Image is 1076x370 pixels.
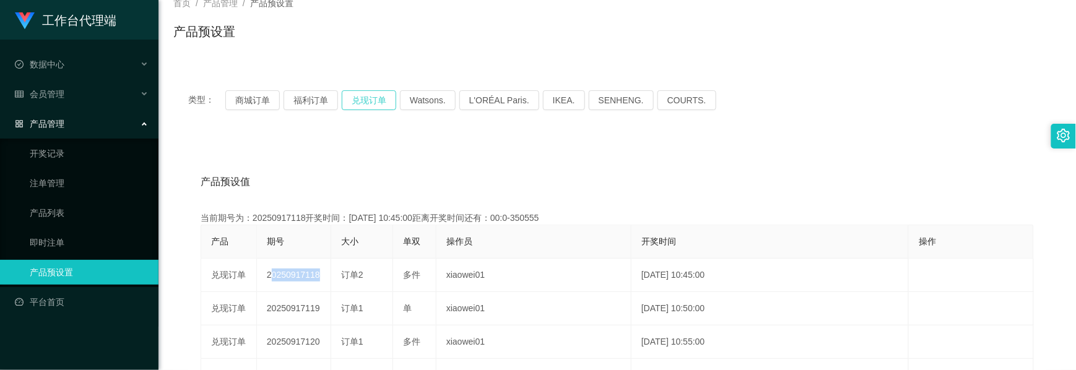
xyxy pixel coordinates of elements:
[267,236,284,246] span: 期号
[403,236,420,246] span: 单双
[589,90,654,110] button: SENHENG.
[15,89,64,99] span: 会员管理
[403,303,412,313] span: 单
[15,119,24,128] i: 图标: appstore-o
[15,290,149,314] a: 图标: dashboard平台首页
[173,22,235,41] h1: 产品预设置
[257,325,331,359] td: 20250917120
[30,230,149,255] a: 即时注单
[342,90,396,110] button: 兑现订单
[341,337,363,346] span: 订单1
[436,292,631,325] td: xiaowei01
[30,200,149,225] a: 产品列表
[446,236,472,246] span: 操作员
[30,260,149,285] a: 产品预设置
[201,212,1034,225] div: 当前期号为：20250917118开奖时间：[DATE] 10:45:00距离开奖时间还有：00:0-350555
[403,337,420,346] span: 多件
[201,259,257,292] td: 兑现订单
[201,325,257,359] td: 兑现订单
[341,270,363,280] span: 订单2
[459,90,539,110] button: L'ORÉAL Paris.
[436,325,631,359] td: xiaowei01
[341,236,358,246] span: 大小
[15,12,35,30] img: logo.9652507e.png
[631,325,909,359] td: [DATE] 10:55:00
[257,292,331,325] td: 20250917119
[284,90,338,110] button: 福利订单
[1057,129,1070,142] i: 图标: setting
[543,90,585,110] button: IKEA.
[15,15,116,25] a: 工作台代理端
[631,259,909,292] td: [DATE] 10:45:00
[201,174,250,189] span: 产品预设值
[641,236,676,246] span: 开奖时间
[211,236,228,246] span: 产品
[42,1,116,40] h1: 工作台代理端
[631,292,909,325] td: [DATE] 10:50:00
[341,303,363,313] span: 订单1
[30,171,149,196] a: 注单管理
[15,60,24,69] i: 图标: check-circle-o
[201,292,257,325] td: 兑现订单
[30,141,149,166] a: 开奖记录
[15,119,64,129] span: 产品管理
[403,270,420,280] span: 多件
[257,259,331,292] td: 20250917118
[436,259,631,292] td: xiaowei01
[15,59,64,69] span: 数据中心
[225,90,280,110] button: 商城订单
[15,90,24,98] i: 图标: table
[657,90,716,110] button: COURTS.
[188,90,225,110] span: 类型：
[919,236,936,246] span: 操作
[400,90,456,110] button: Watsons.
